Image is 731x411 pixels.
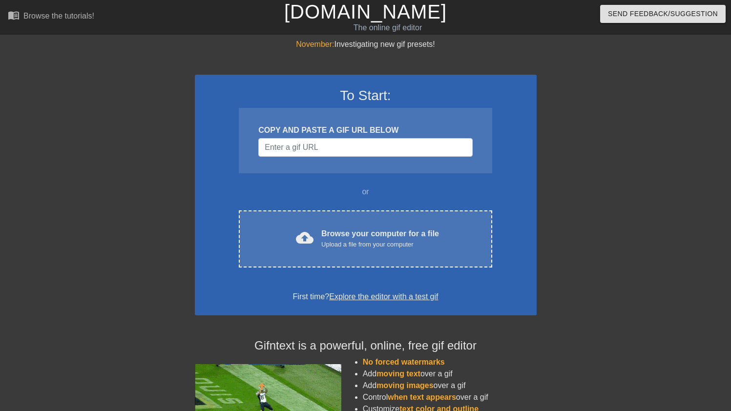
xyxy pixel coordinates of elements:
li: Control over a gif [363,391,537,403]
span: when text appears [388,393,456,401]
span: Send Feedback/Suggestion [608,8,718,20]
div: COPY AND PASTE A GIF URL BELOW [258,124,472,136]
span: moving images [376,381,433,390]
div: The online gif editor [249,22,527,34]
h3: To Start: [208,87,524,104]
li: Add over a gif [363,380,537,391]
a: Browse the tutorials! [8,9,94,24]
span: November: [296,40,334,48]
div: Upload a file from your computer [321,240,439,249]
div: Browse your computer for a file [321,228,439,249]
span: moving text [376,370,420,378]
input: Username [258,138,472,157]
h4: Gifntext is a powerful, online, free gif editor [195,339,537,353]
div: First time? [208,291,524,303]
div: or [220,186,511,198]
a: Explore the editor with a test gif [329,292,438,301]
div: Investigating new gif presets! [195,39,537,50]
div: Browse the tutorials! [23,12,94,20]
li: Add over a gif [363,368,537,380]
span: menu_book [8,9,20,21]
a: [DOMAIN_NAME] [284,1,447,22]
span: No forced watermarks [363,358,445,366]
button: Send Feedback/Suggestion [600,5,726,23]
span: cloud_upload [296,229,313,247]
